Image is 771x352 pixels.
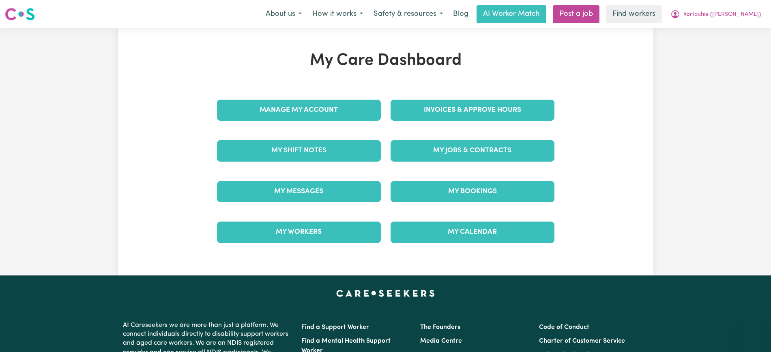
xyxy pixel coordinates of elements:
[477,5,546,23] a: AI Worker Match
[307,6,368,23] button: How it works
[368,6,448,23] button: Safety & resources
[391,222,554,243] a: My Calendar
[420,324,460,331] a: The Founders
[5,5,35,23] a: Careseekers logo
[391,100,554,121] a: Invoices & Approve Hours
[739,320,765,346] iframe: Button to launch messaging window
[448,5,473,23] a: Blog
[539,338,625,344] a: Charter of Customer Service
[420,338,462,344] a: Media Centre
[391,140,554,161] a: My Jobs & Contracts
[665,6,766,23] button: My Account
[217,222,381,243] a: My Workers
[553,5,599,23] a: Post a job
[391,181,554,202] a: My Bookings
[539,324,589,331] a: Code of Conduct
[683,10,761,19] span: Vartouhie ([PERSON_NAME])
[212,51,559,70] h1: My Care Dashboard
[606,5,662,23] a: Find workers
[217,181,381,202] a: My Messages
[217,140,381,161] a: My Shift Notes
[5,7,35,21] img: Careseekers logo
[336,290,435,297] a: Careseekers home page
[217,100,381,121] a: Manage My Account
[260,6,307,23] button: About us
[301,324,369,331] a: Find a Support Worker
